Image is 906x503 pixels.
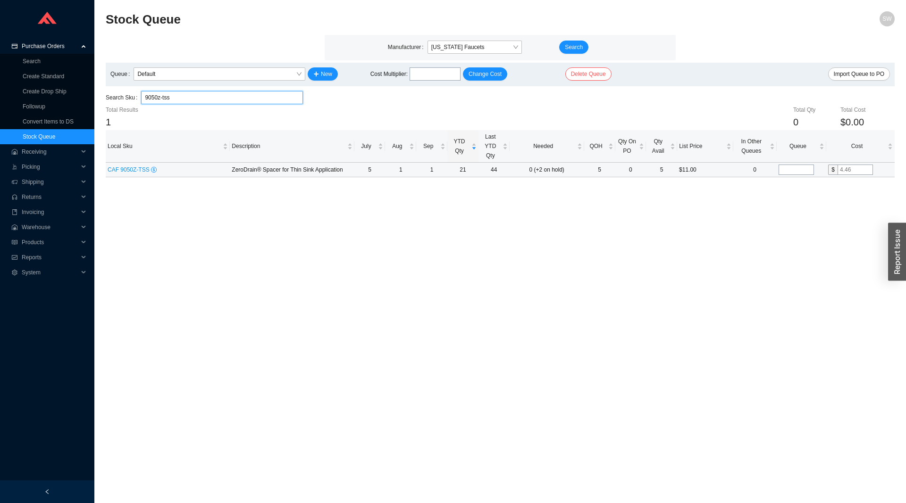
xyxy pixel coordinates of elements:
label: Queue [110,67,134,81]
td: 1 [385,163,416,177]
span: Warehouse [22,220,78,235]
span: plus [313,71,319,78]
span: Receiving [22,144,78,159]
th: Description sortable [230,130,354,163]
td: 5 [646,163,677,177]
span: Qty On PO [617,137,638,156]
input: 4.46 [838,165,873,175]
span: Import Queue to PO [834,69,884,79]
label: Manufacturer [388,41,428,54]
th: Cost sortable [826,130,895,163]
span: Sep [418,141,438,151]
td: ZeroDrain® Spacer for Thin Sink Application [230,163,354,177]
span: Description [232,141,345,151]
th: Last YTD Qty sortable [478,130,510,163]
td: 44 [478,163,510,177]
span: 1 [106,117,111,127]
span: Needed [512,141,575,151]
span: Cost [828,141,886,151]
span: Shipping [22,174,78,190]
a: Search [23,58,41,65]
span: Change Cost [469,69,502,79]
span: $0.00 [840,115,864,130]
span: Purchase Orders [22,39,78,54]
td: 21 [447,163,478,177]
th: Queue sortable [777,130,826,163]
a: Create Drop Ship [23,88,67,95]
td: 0 [615,163,646,177]
span: YTD Qty [449,137,470,156]
th: Aug sortable [385,130,416,163]
th: Needed sortable [510,130,584,163]
button: Import Queue to PO [828,67,890,81]
td: 5 [584,163,615,177]
span: SW [882,11,891,26]
span: Local Sku [108,141,221,151]
button: Search [559,41,588,54]
div: Total Qty [793,105,840,115]
span: Products [22,235,78,250]
th: QOH sortable [584,130,615,163]
th: List Price sortable [677,130,733,163]
span: fund [11,255,18,260]
a: Create Standard [23,73,64,80]
label: Search Sku [106,91,141,104]
span: setting [11,270,18,275]
span: New [321,69,332,79]
span: System [22,265,78,280]
span: In Other Queues [735,137,768,156]
th: Local Sku sortable [106,130,230,163]
a: Followup [23,103,45,110]
span: customer-service [11,194,18,200]
span: read [11,239,18,245]
span: QOH [586,141,606,151]
a: Convert Items to DS [23,118,74,125]
span: credit-card [11,43,18,49]
span: List Price [679,141,724,151]
td: 5 [354,163,386,177]
button: Change Cost [463,67,507,81]
span: Picking [22,159,78,174]
span: Qty Avail [648,137,668,156]
span: Invoicing [22,205,78,220]
th: July sortable [354,130,386,163]
div: $ [828,165,838,175]
span: California Faucets [431,41,518,53]
button: plusNew [308,67,338,81]
span: CAF 9050Z-TSS [108,166,151,173]
div: Total Results [106,105,237,115]
th: Sep sortable [416,130,447,163]
th: Qty Avail sortable [646,130,677,163]
a: Stock Queue [23,133,55,140]
th: Qty On PO sortable [615,130,646,163]
td: 0 [733,163,777,177]
span: 0 [793,117,798,127]
span: Aug [387,141,407,151]
span: July [356,141,377,151]
div: Total Cost [840,105,895,115]
td: 1 [416,163,447,177]
span: dollar [151,167,157,173]
span: Delete Queue [571,69,606,79]
h2: Stock Queue [106,11,697,28]
span: Queue [779,141,817,151]
th: In Other Queues sortable [733,130,777,163]
span: book [11,209,18,215]
td: $11.00 [677,163,733,177]
span: Reports [22,250,78,265]
td: 0 (+2 on hold) [510,163,584,177]
span: Returns [22,190,78,205]
span: Cost Multiplier : [370,69,408,79]
span: Last YTD Qty [480,132,501,160]
span: Default [137,68,302,80]
button: Delete Queue [565,67,612,81]
span: Search [565,42,583,52]
span: left [44,489,50,495]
